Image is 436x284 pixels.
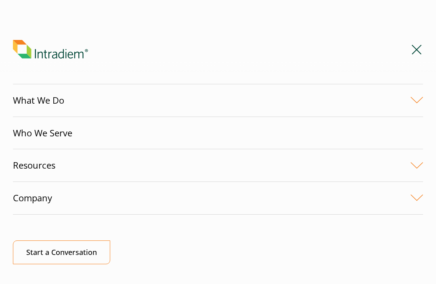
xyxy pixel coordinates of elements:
[13,182,423,214] a: Company
[13,240,110,264] a: Start a Conversation
[13,40,410,58] a: Link to homepage of Intradiem
[13,149,423,182] a: Resources
[13,117,423,149] a: Who We Serve
[410,43,423,56] button: Mobile Navigation Button
[13,84,423,117] a: What We Do
[13,40,88,58] img: Intradiem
